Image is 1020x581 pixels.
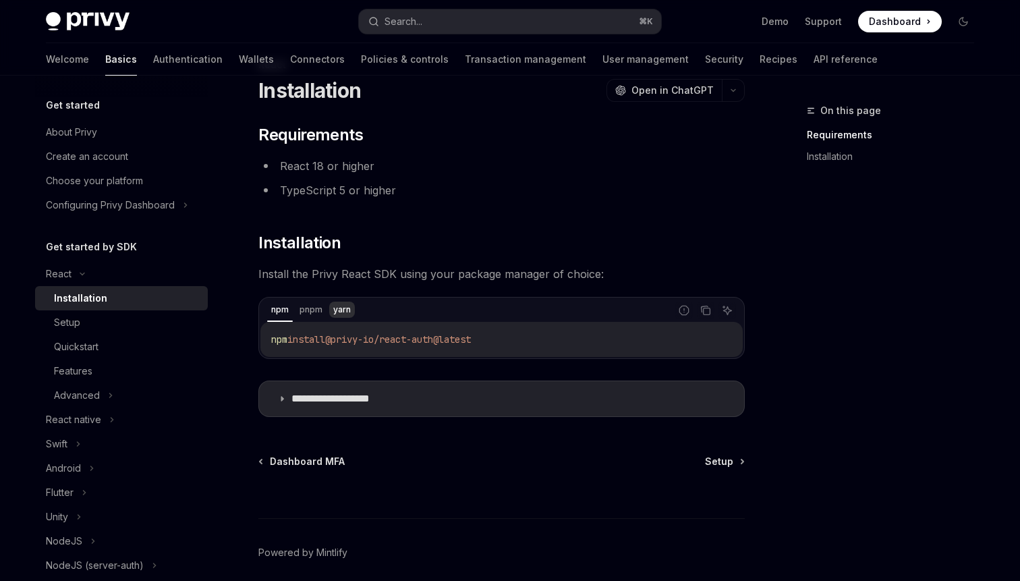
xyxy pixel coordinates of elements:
[258,232,341,254] span: Installation
[35,335,208,359] a: Quickstart
[869,15,921,28] span: Dashboard
[760,43,797,76] a: Recipes
[953,11,974,32] button: Toggle dark mode
[46,148,128,165] div: Create an account
[260,455,345,468] a: Dashboard MFA
[258,265,745,283] span: Install the Privy React SDK using your package manager of choice:
[46,436,67,452] div: Swift
[46,239,137,255] h5: Get started by SDK
[46,43,89,76] a: Welcome
[675,302,693,319] button: Report incorrect code
[631,84,714,97] span: Open in ChatGPT
[705,455,733,468] span: Setup
[258,157,745,175] li: React 18 or higher
[35,169,208,193] a: Choose your platform
[46,12,130,31] img: dark logo
[46,97,100,113] h5: Get started
[239,43,274,76] a: Wallets
[54,290,107,306] div: Installation
[807,146,985,167] a: Installation
[46,124,97,140] div: About Privy
[705,43,743,76] a: Security
[46,173,143,189] div: Choose your platform
[805,15,842,28] a: Support
[35,144,208,169] a: Create an account
[858,11,942,32] a: Dashboard
[465,43,586,76] a: Transaction management
[814,43,878,76] a: API reference
[359,9,661,34] button: Search...⌘K
[46,460,81,476] div: Android
[46,412,101,428] div: React native
[361,43,449,76] a: Policies & controls
[46,197,175,213] div: Configuring Privy Dashboard
[35,359,208,383] a: Features
[718,302,736,319] button: Ask AI
[35,286,208,310] a: Installation
[46,266,72,282] div: React
[329,302,355,318] div: yarn
[606,79,722,102] button: Open in ChatGPT
[258,124,363,146] span: Requirements
[639,16,653,27] span: ⌘ K
[35,120,208,144] a: About Privy
[385,13,422,30] div: Search...
[762,15,789,28] a: Demo
[46,533,82,549] div: NodeJS
[258,546,347,559] a: Powered by Mintlify
[105,43,137,76] a: Basics
[287,333,325,345] span: install
[46,485,74,501] div: Flutter
[705,455,743,468] a: Setup
[295,302,327,318] div: pnpm
[325,333,471,345] span: @privy-io/react-auth@latest
[820,103,881,119] span: On this page
[46,509,68,525] div: Unity
[54,363,92,379] div: Features
[270,455,345,468] span: Dashboard MFA
[602,43,689,76] a: User management
[267,302,293,318] div: npm
[807,124,985,146] a: Requirements
[290,43,345,76] a: Connectors
[697,302,714,319] button: Copy the contents from the code block
[54,339,98,355] div: Quickstart
[258,181,745,200] li: TypeScript 5 or higher
[35,310,208,335] a: Setup
[271,333,287,345] span: npm
[46,557,144,574] div: NodeJS (server-auth)
[54,387,100,404] div: Advanced
[54,314,80,331] div: Setup
[258,78,361,103] h1: Installation
[153,43,223,76] a: Authentication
